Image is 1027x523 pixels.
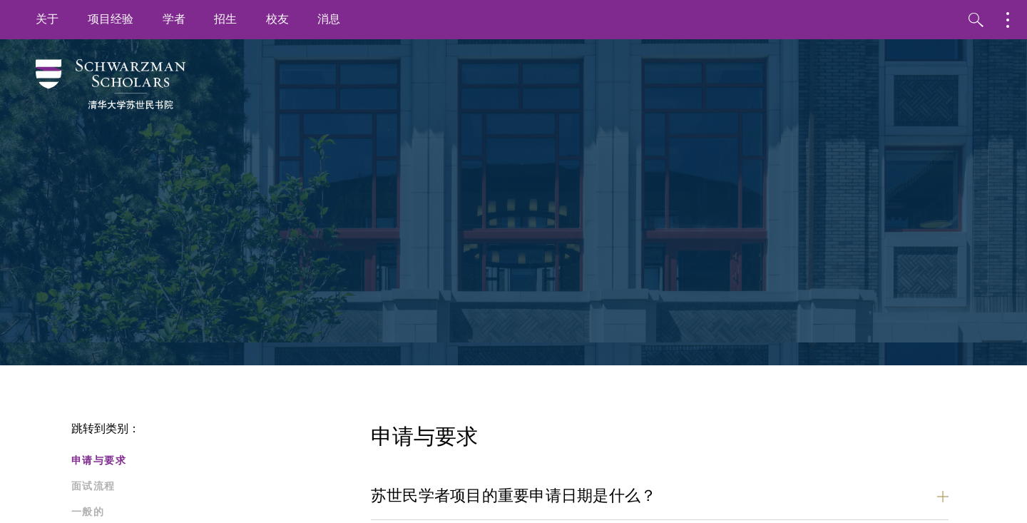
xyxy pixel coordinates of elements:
[266,11,290,27] font: 校友
[214,11,237,27] font: 招生
[71,504,104,519] font: 一般的
[317,11,341,27] font: 消息
[36,11,59,27] font: 关于
[371,479,949,512] button: 苏世民学者项目的重要申请日期是什么？
[163,11,186,27] font: 学者
[371,484,656,507] font: 苏世民学者项目的重要申请日期是什么？
[71,479,362,494] a: 面试流程
[71,453,126,468] font: 申请与要求
[71,479,116,494] font: 面试流程
[371,423,478,450] font: 申请与要求
[36,59,185,109] img: 苏世民学者
[71,420,140,437] font: 跳转到类别：
[71,504,362,519] a: 一般的
[71,453,362,468] a: 申请与要求
[88,11,134,27] font: 项目经验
